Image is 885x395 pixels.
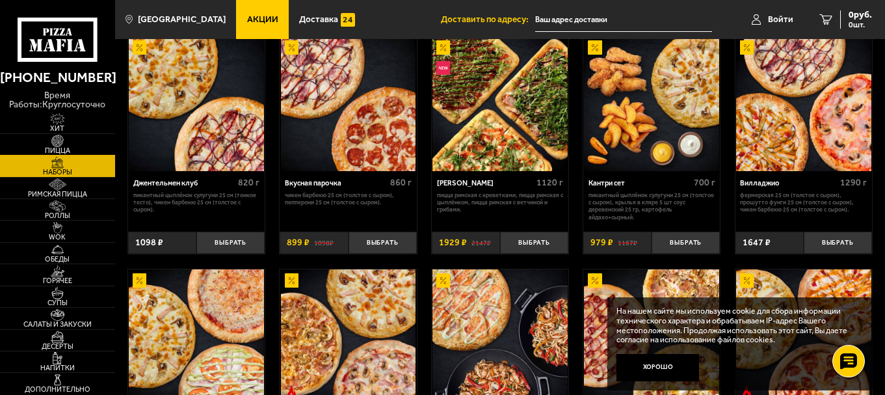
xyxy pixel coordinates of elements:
[500,232,568,254] button: Выбрать
[390,177,412,188] span: 860 г
[238,177,259,188] span: 820 г
[618,238,637,247] s: 1167 ₽
[299,15,338,24] span: Доставка
[740,273,754,287] img: Акционный
[441,15,535,24] span: Доставить по адресу:
[735,36,872,172] a: АкционныйВилладжио
[128,36,265,172] a: АкционныйДжентельмен клуб
[536,177,563,188] span: 1120 г
[247,15,278,24] span: Акции
[341,13,354,27] img: 15daf4d41897b9f0e9f617042186c801.svg
[436,273,450,287] img: Акционный
[436,61,450,75] img: Новинка
[432,36,568,172] a: АкционныйНовинкаМама Миа
[849,10,872,20] span: 0 руб.
[743,238,771,247] span: 1647 ₽
[285,191,412,206] p: Чикен Барбекю 25 см (толстое с сыром), Пепперони 25 см (толстое с сыром).
[133,273,146,287] img: Акционный
[280,36,416,172] a: АкционныйВкусная парочка
[740,40,754,54] img: Акционный
[588,40,601,54] img: Акционный
[736,36,871,172] img: Вилладжио
[138,15,226,24] span: [GEOGRAPHIC_DATA]
[437,191,564,213] p: Пицца Римская с креветками, Пицца Римская с цыплёнком, Пицца Римская с ветчиной и грибами.
[437,179,534,188] div: [PERSON_NAME]
[840,177,867,188] span: 1290 г
[439,238,467,247] span: 1929 ₽
[588,191,715,221] p: Пикантный цыплёнок сулугуни 25 см (толстое с сыром), крылья в кляре 5 шт соус деревенский 25 гр, ...
[436,40,450,54] img: Акционный
[471,238,491,247] s: 2147 ₽
[588,273,601,287] img: Акционный
[584,36,719,172] img: Кантри сет
[804,232,872,254] button: Выбрать
[652,232,720,254] button: Выбрать
[314,238,334,247] s: 1098 ₽
[285,179,387,188] div: Вкусная парочка
[133,179,235,188] div: Джентельмен клуб
[740,179,837,188] div: Вилладжио
[694,177,715,188] span: 700 г
[590,238,613,247] span: 979 ₽
[349,232,417,254] button: Выбрать
[133,191,260,213] p: Пикантный цыплёнок сулугуни 25 см (тонкое тесто), Чикен Барбекю 25 см (толстое с сыром).
[535,8,712,32] input: Ваш адрес доставки
[616,306,856,345] p: На нашем сайте мы используем cookie для сбора информации технического характера и обрабатываем IP...
[616,354,700,382] button: Хорошо
[196,232,265,254] button: Выбрать
[285,273,298,287] img: Акционный
[583,36,720,172] a: АкционныйКантри сет
[129,36,264,172] img: Джентельмен клуб
[133,40,146,54] img: Акционный
[281,36,416,172] img: Вкусная парочка
[768,15,793,24] span: Войти
[285,40,298,54] img: Акционный
[135,238,163,247] span: 1098 ₽
[287,238,310,247] span: 899 ₽
[432,36,568,172] img: Мама Миа
[588,179,691,188] div: Кантри сет
[740,191,867,213] p: Фермерская 25 см (толстое с сыром), Прошутто Фунги 25 см (толстое с сыром), Чикен Барбекю 25 см (...
[849,21,872,29] span: 0 шт.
